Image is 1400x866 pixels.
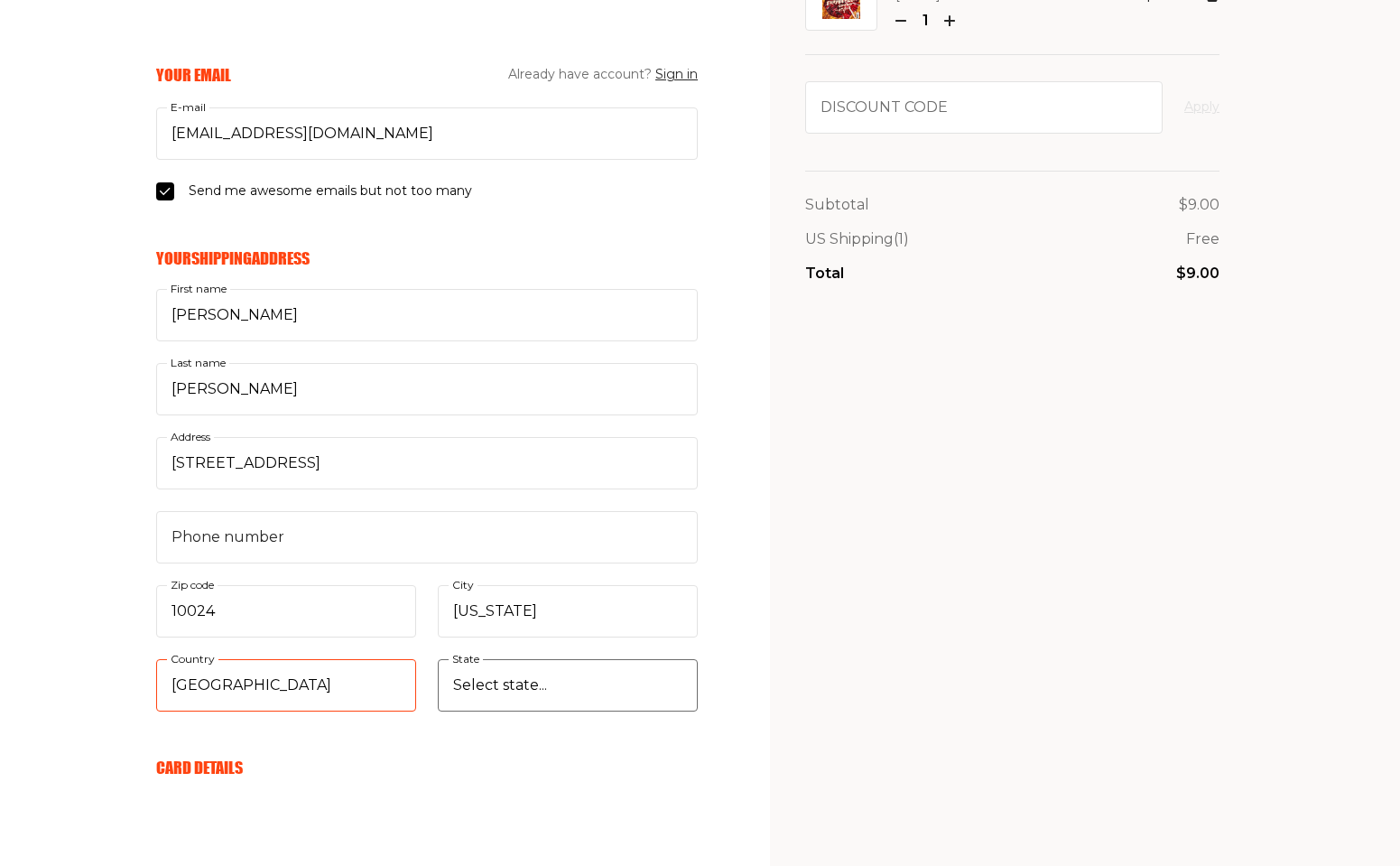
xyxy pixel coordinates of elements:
label: City [449,575,477,595]
select: State [438,659,698,712]
input: Send me awesome emails but not too many [156,182,174,200]
p: 1 [913,9,937,33]
input: E-mail [156,107,698,160]
label: Country [167,649,218,669]
span: Already have account? [508,64,698,86]
select: Country [156,659,416,712]
label: Zip code [167,575,218,595]
label: State [449,649,483,669]
span: Send me awesome emails but not too many [189,181,472,202]
p: $9.00 [1176,262,1219,285]
p: Free [1186,228,1219,251]
input: Discount code [805,81,1163,134]
input: Last name [156,363,698,415]
input: Zip code [156,585,416,638]
input: Address [156,437,698,489]
input: City [438,585,698,638]
input: Phone number [156,511,698,563]
p: Total [805,262,844,285]
p: $9.00 [1179,193,1219,217]
label: Last name [167,353,229,373]
label: E-mail [167,98,209,117]
p: US Shipping (1) [805,228,909,251]
h6: Your Email [156,65,231,85]
p: Subtotal [805,193,869,217]
button: Apply [1184,97,1219,118]
label: First name [167,279,230,299]
h6: Card Details [156,758,698,778]
label: Address [167,427,214,447]
h6: Your Shipping Address [156,248,698,268]
button: Sign in [655,64,698,86]
input: First name [156,289,698,341]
